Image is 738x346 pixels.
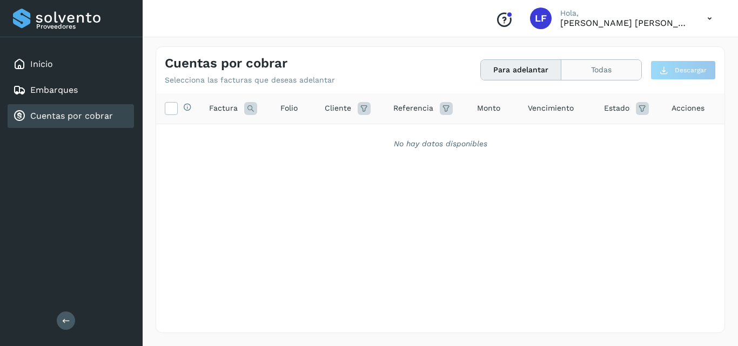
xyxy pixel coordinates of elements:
[280,103,298,114] span: Folio
[561,60,641,80] button: Todas
[30,111,113,121] a: Cuentas por cobrar
[481,60,561,80] button: Para adelantar
[325,103,351,114] span: Cliente
[560,18,690,28] p: Luis Felipe Salamanca Lopez
[675,65,707,75] span: Descargar
[8,104,134,128] div: Cuentas por cobrar
[393,103,433,114] span: Referencia
[30,85,78,95] a: Embarques
[528,103,574,114] span: Vencimiento
[604,103,629,114] span: Estado
[8,78,134,102] div: Embarques
[30,59,53,69] a: Inicio
[8,52,134,76] div: Inicio
[165,76,335,85] p: Selecciona las facturas que deseas adelantar
[170,138,710,150] div: No hay datos disponibles
[650,60,716,80] button: Descargar
[477,103,500,114] span: Monto
[209,103,238,114] span: Factura
[36,23,130,30] p: Proveedores
[560,9,690,18] p: Hola,
[165,56,287,71] h4: Cuentas por cobrar
[672,103,705,114] span: Acciones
